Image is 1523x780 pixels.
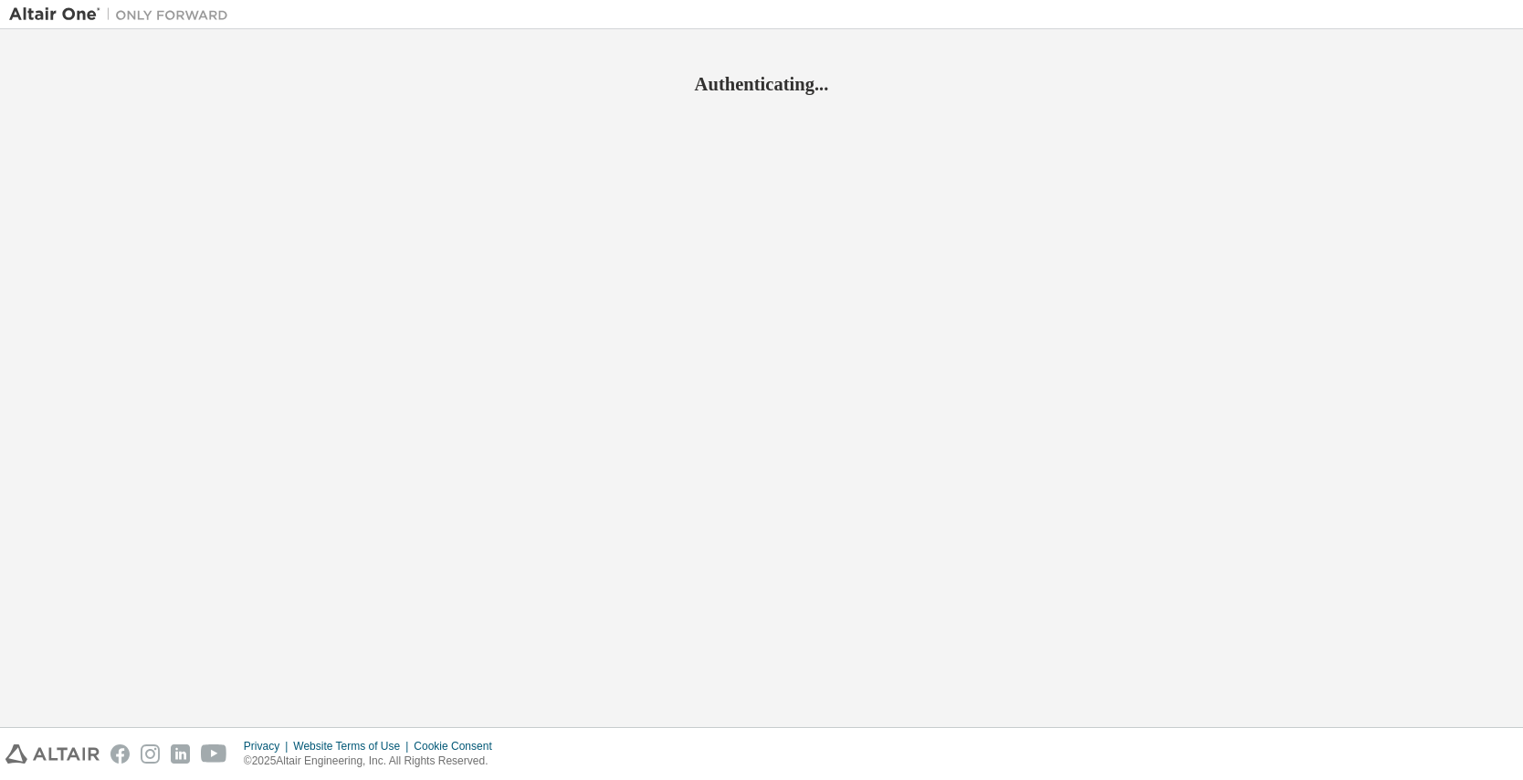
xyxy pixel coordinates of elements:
[244,754,503,769] p: © 2025 Altair Engineering, Inc. All Rights Reserved.
[5,744,100,764] img: altair_logo.svg
[201,744,227,764] img: youtube.svg
[171,744,190,764] img: linkedin.svg
[9,72,1514,96] h2: Authenticating...
[414,739,502,754] div: Cookie Consent
[244,739,293,754] div: Privacy
[9,5,237,24] img: Altair One
[141,744,160,764] img: instagram.svg
[110,744,130,764] img: facebook.svg
[293,739,414,754] div: Website Terms of Use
